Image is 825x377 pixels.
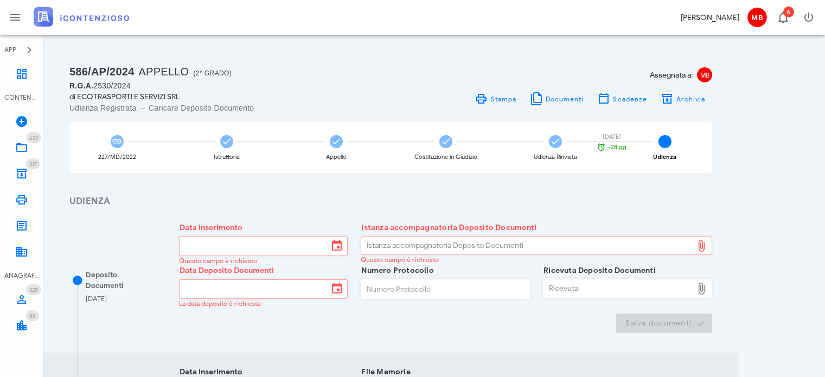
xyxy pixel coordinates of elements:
button: MB [744,4,770,30]
h3: Udienza [69,195,712,208]
div: Istruttoria [214,154,240,160]
span: 325 [29,286,38,293]
div: La data deposito è richiesta [179,301,348,307]
div: CONTENZIOSO [4,93,39,103]
div: 2530/2024 [69,80,385,91]
span: Stampa [490,95,516,103]
span: Documenti [545,95,584,103]
button: Archivia [654,91,712,106]
span: R.G.A. [69,81,93,90]
div: Udienza Rinviata [534,154,577,160]
span: Assegnata a: [650,69,693,81]
span: Appello [139,66,189,78]
span: Distintivo [26,284,41,295]
div: [DATE] [86,293,107,304]
div: di ECOTRASPORTI E SERVIZI SRL [69,91,385,103]
span: Distintivo [783,7,794,17]
label: Ricevuta Deposito Documenti [540,265,656,276]
div: [DATE] [593,134,631,140]
span: (2° Grado) [193,69,232,77]
span: 317 [29,161,37,168]
span: 88 [29,312,36,320]
div: 227/MD/2022 [98,154,136,160]
button: Distintivo [770,4,796,30]
span: 633 [29,135,38,142]
div: Ricevuta [543,280,693,297]
label: Numero Protocollo [358,265,434,276]
span: Distintivo [26,310,39,321]
span: 586/AP/2024 [69,66,135,78]
span: MB [747,8,767,27]
div: Costituzione in Giudizio [414,154,477,160]
div: Istanza accompagnatoria Deposito Documenti [361,237,693,254]
div: Udienza Registrata → Caricare Deposito Documento [69,103,385,113]
div: Udienza [653,154,676,160]
div: Appello [326,154,347,160]
span: Deposito Documenti [86,270,124,290]
label: Istanza accompagnatoria Deposito Documenti [358,222,536,233]
span: MB [697,67,712,82]
span: Distintivo [26,132,41,143]
div: [PERSON_NAME] [681,12,739,23]
input: Numero Protocollo [361,280,529,298]
a: Stampa [468,91,523,106]
div: ANAGRAFICA [4,271,39,280]
div: Questo campo è richiesto [361,257,712,263]
img: logo-text-2x.png [34,7,129,27]
span: Distintivo [26,158,40,169]
button: Scadenze [591,91,654,106]
button: Documenti [523,91,591,106]
span: Archivia [676,95,706,103]
span: Scadenze [612,95,647,103]
div: Questo campo è richiesto [179,258,348,264]
span: 6 [658,135,671,148]
span: -28 gg [608,144,626,150]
